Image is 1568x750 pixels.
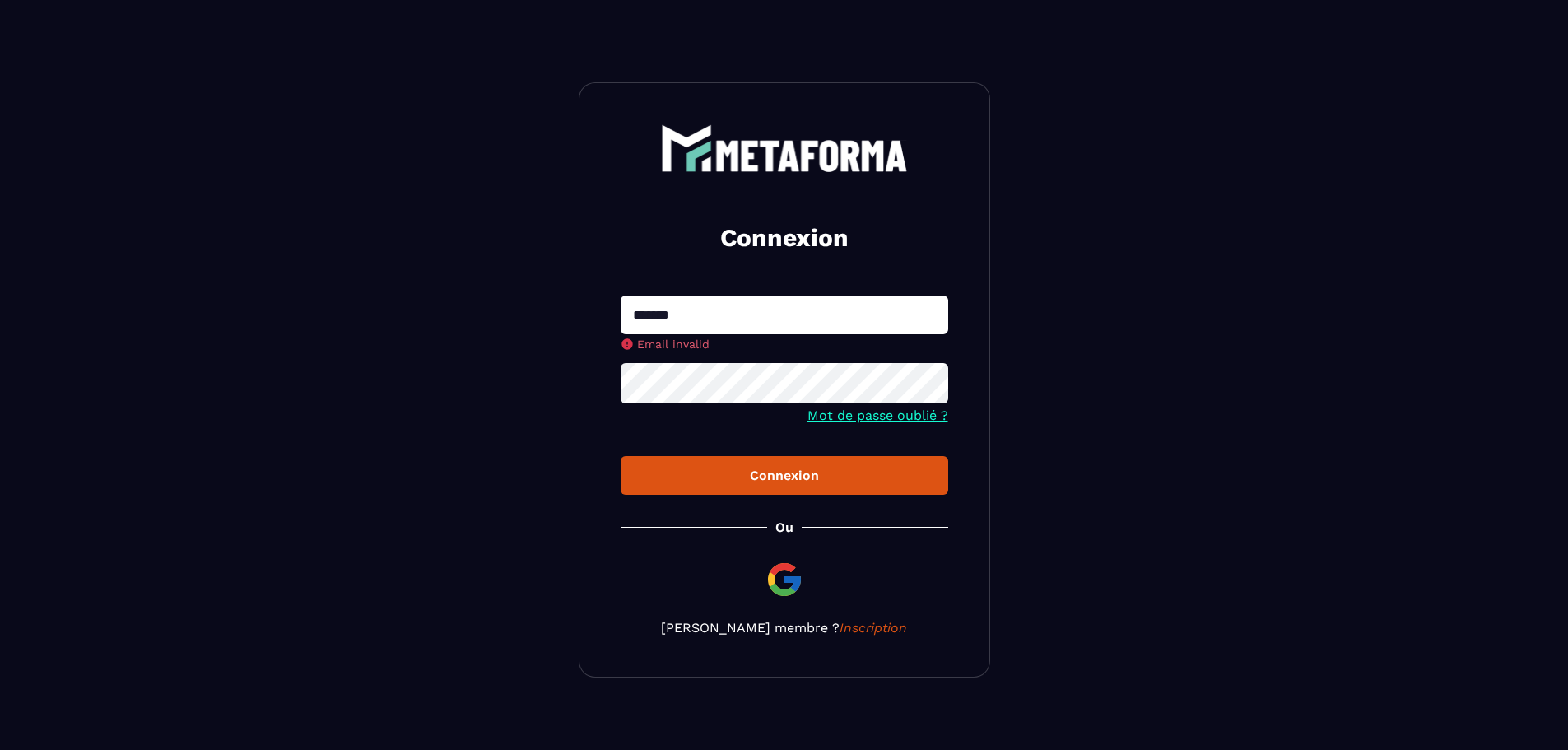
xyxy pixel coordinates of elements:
[621,124,948,172] a: logo
[634,468,935,483] div: Connexion
[840,620,907,636] a: Inscription
[640,221,928,254] h2: Connexion
[765,560,804,599] img: google
[807,408,948,423] a: Mot de passe oublié ?
[637,338,710,351] span: Email invalid
[621,620,948,636] p: [PERSON_NAME] membre ?
[661,124,908,172] img: logo
[775,519,793,535] p: Ou
[621,456,948,495] button: Connexion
